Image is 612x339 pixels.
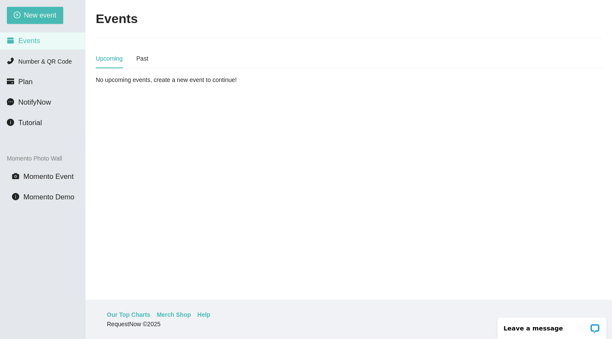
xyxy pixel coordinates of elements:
button: plus-circleNew event [7,7,63,24]
div: Past [136,54,148,63]
span: calendar [7,37,14,44]
h2: Events [96,10,138,28]
span: credit-card [7,78,14,85]
div: RequestNow © 2025 [107,319,588,329]
span: Momento Demo [24,193,74,201]
span: Tutorial [18,119,42,127]
span: message [7,98,14,105]
span: New event [24,10,56,20]
span: Plan [18,78,33,86]
span: NotifyNow [18,98,51,106]
a: Merch Shop [157,310,191,319]
div: Upcoming [96,54,123,63]
span: Number & QR Code [18,58,72,65]
a: Our Top Charts [107,310,150,319]
span: plus-circle [14,12,21,20]
a: Help [197,310,210,319]
span: camera [12,172,19,180]
div: No upcoming events, create a new event to continue! [96,75,260,85]
span: Momento Event [24,172,74,181]
span: Events [18,37,40,45]
span: info-circle [7,119,14,126]
span: info-circle [12,193,19,200]
iframe: LiveChat chat widget [492,312,612,339]
span: phone [7,57,14,64]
